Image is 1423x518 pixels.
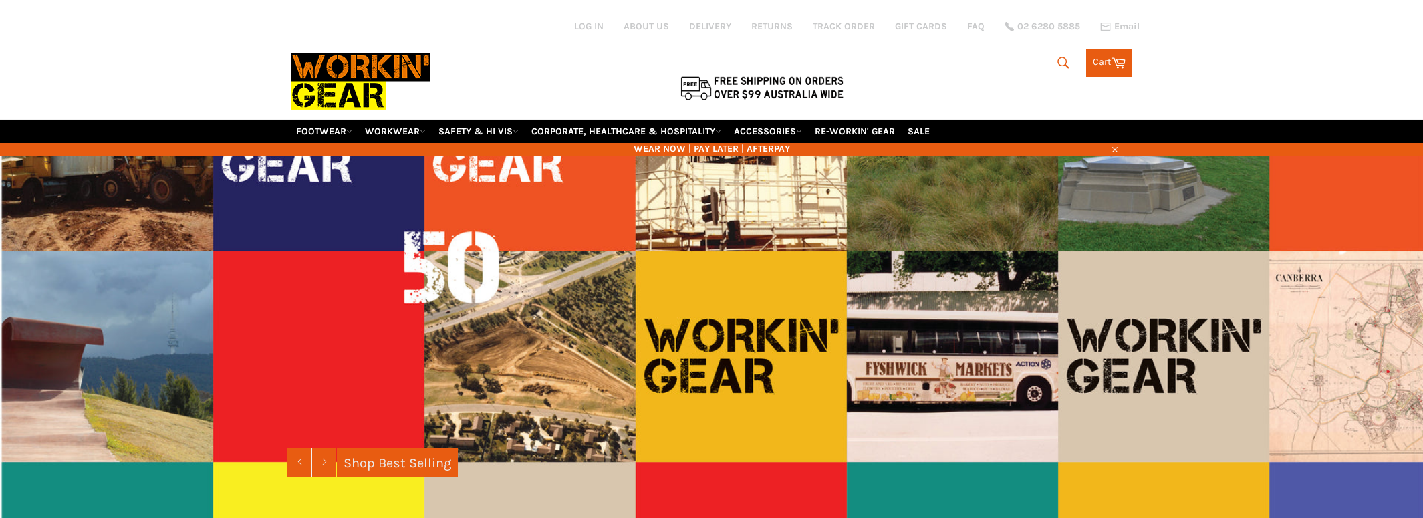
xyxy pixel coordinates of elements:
a: RE-WORKIN' GEAR [809,120,900,143]
a: WORKWEAR [360,120,431,143]
a: Shop Best Selling [337,448,458,477]
a: FAQ [967,20,985,33]
a: SAFETY & HI VIS [433,120,524,143]
span: Email [1114,22,1140,31]
span: 02 6280 5885 [1017,22,1080,31]
a: RETURNS [751,20,793,33]
a: ABOUT US [624,20,669,33]
a: Email [1100,21,1140,32]
span: WEAR NOW | PAY LATER | AFTERPAY [291,142,1133,155]
img: Workin Gear leaders in Workwear, Safety Boots, PPE, Uniforms. Australia's No.1 in Workwear [291,43,430,119]
img: Flat $9.95 shipping Australia wide [678,74,846,102]
a: GIFT CARDS [895,20,947,33]
a: CORPORATE, HEALTHCARE & HOSPITALITY [526,120,727,143]
a: FOOTWEAR [291,120,358,143]
a: 02 6280 5885 [1005,22,1080,31]
a: SALE [902,120,935,143]
a: TRACK ORDER [813,20,875,33]
a: DELIVERY [689,20,731,33]
a: Log in [574,21,604,32]
a: ACCESSORIES [729,120,807,143]
a: Cart [1086,49,1132,77]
